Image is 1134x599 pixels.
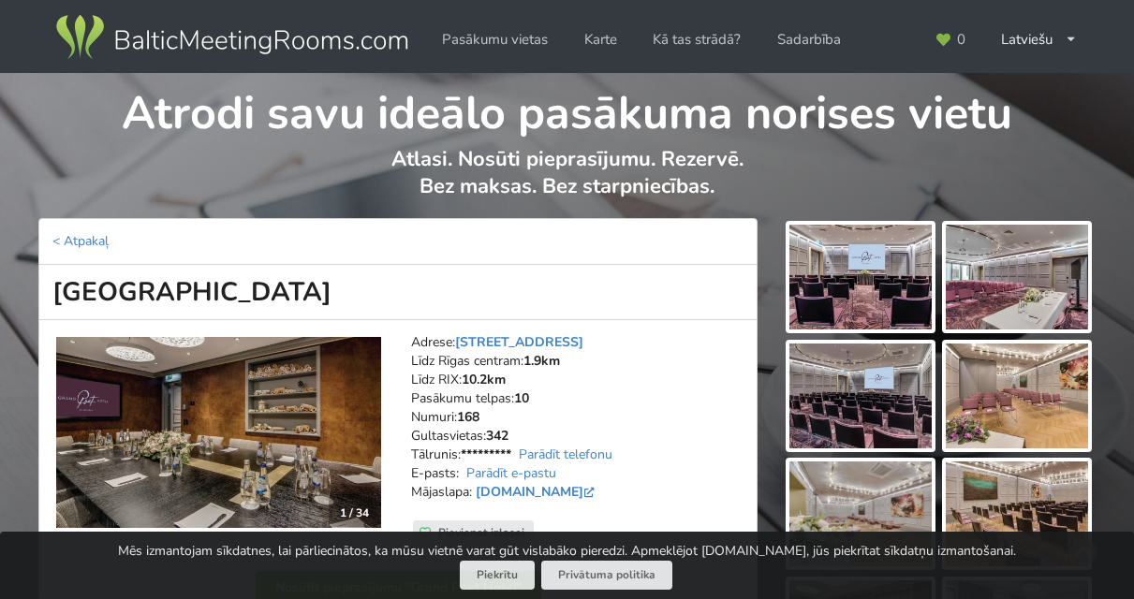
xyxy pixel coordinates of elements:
strong: 10 [514,389,529,407]
div: 1 / 34 [329,499,380,527]
h1: Atrodi savu ideālo pasākuma norises vietu [39,73,1095,142]
a: Pasākumu vietas [429,22,561,58]
a: Kā tas strādā? [640,22,754,58]
img: Grand Poet Hotel | Rīga | Pasākumu vieta - galerijas bilde [789,461,932,566]
img: Viesnīca | Rīga | Grand Poet Hotel [56,337,381,528]
img: Grand Poet Hotel | Rīga | Pasākumu vieta - galerijas bilde [946,461,1088,566]
h1: [GEOGRAPHIC_DATA] [38,265,758,320]
p: Atlasi. Nosūti pieprasījumu. Rezervē. Bez maksas. Bez starpniecības. [39,146,1095,218]
span: 0 [957,33,965,47]
address: Adrese: Līdz Rīgas centram: Līdz RIX: Pasākumu telpas: Numuri: Gultasvietas: Tālrunis: E-pasts: M... [411,333,744,520]
strong: 10.2km [462,371,506,388]
div: Latviešu [988,22,1090,58]
a: [STREET_ADDRESS] [455,333,583,351]
a: < Atpakaļ [52,232,109,250]
img: Grand Poet Hotel | Rīga | Pasākumu vieta - galerijas bilde [946,225,1088,329]
a: Privātuma politika [541,561,672,590]
a: Parādīt e-pastu [466,464,556,482]
a: [DOMAIN_NAME] [476,483,598,501]
strong: 342 [486,427,508,445]
img: Grand Poet Hotel | Rīga | Pasākumu vieta - galerijas bilde [789,225,932,329]
img: Grand Poet Hotel | Rīga | Pasākumu vieta - galerijas bilde [789,343,932,448]
strong: 168 [457,408,479,426]
a: Sadarbība [764,22,854,58]
a: Viesnīca | Rīga | Grand Poet Hotel 1 / 34 [56,337,381,528]
strong: 1.9km [523,352,560,370]
a: Parādīt telefonu [519,446,612,463]
span: Pievienot izlasei [438,525,524,540]
button: Piekrītu [460,561,535,590]
a: Karte [571,22,630,58]
img: Baltic Meeting Rooms [52,11,411,64]
img: Grand Poet Hotel | Rīga | Pasākumu vieta - galerijas bilde [946,343,1088,448]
